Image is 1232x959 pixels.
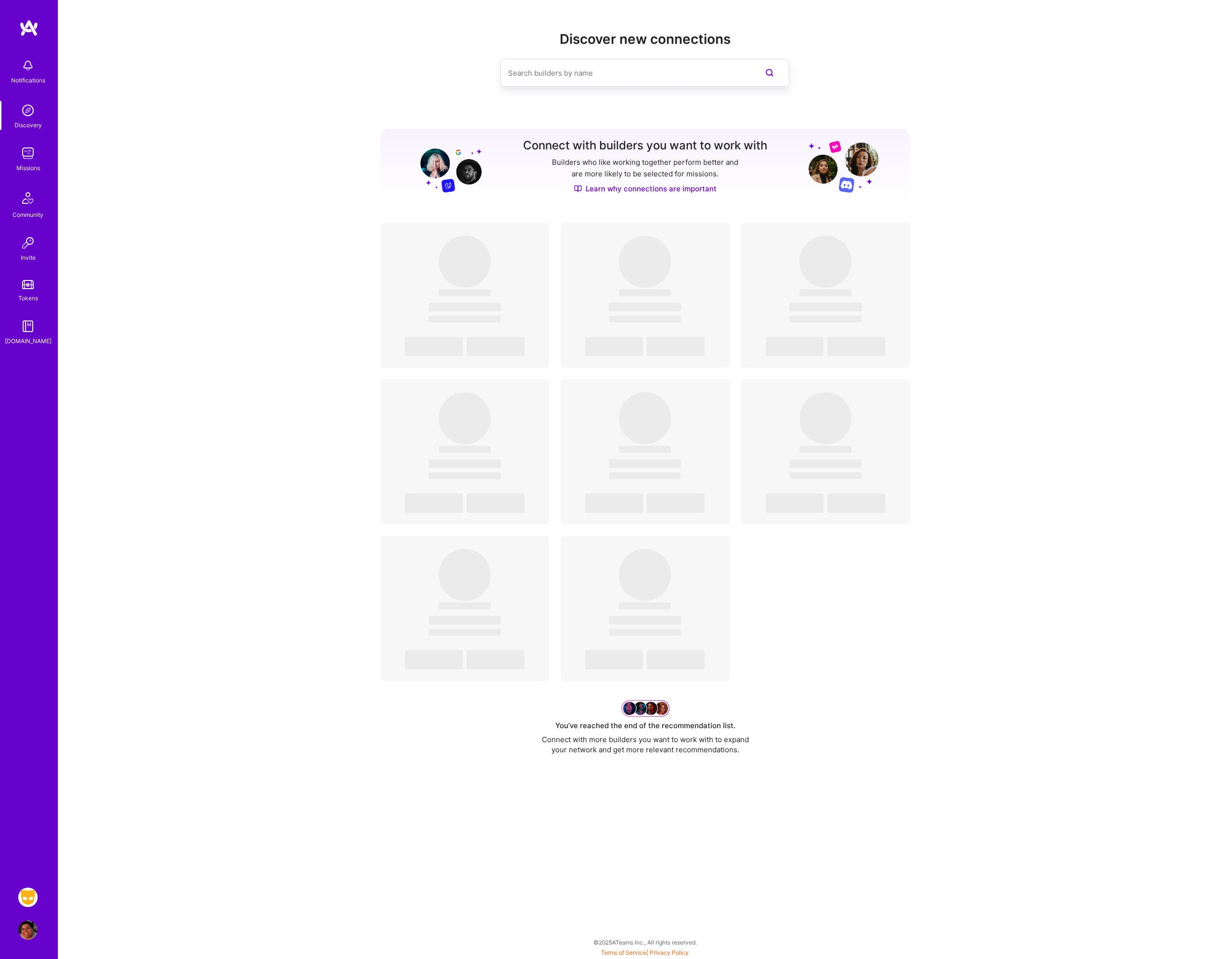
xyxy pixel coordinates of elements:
[16,888,40,907] a: Grindr: Data + FE + CyberSecurity + QA
[799,446,852,453] span: ‌
[609,472,681,479] span: ‌
[764,67,775,79] i: icon SearchPurple
[647,493,705,513] span: ‌
[19,19,39,37] img: logo
[508,61,743,85] input: Search builders by name
[789,472,862,479] span: ‌
[609,629,681,636] span: ‌
[609,316,681,322] span: ‌
[609,303,681,311] span: ‌
[439,392,491,444] span: ‌
[5,336,52,346] div: [DOMAIN_NAME]
[809,140,878,193] img: Grow your network
[799,392,852,444] span: ‌
[429,616,501,625] span: ‌
[380,31,910,47] h2: Discover new connections
[585,493,643,513] span: ‌
[609,616,681,625] span: ‌
[555,720,735,731] div: You’ve reached the end of the recommendation list.
[439,602,491,610] span: ‌
[619,236,671,288] span: ‌
[22,280,34,289] img: tokens
[405,493,463,513] span: ‌
[619,602,671,610] span: ‌
[467,493,524,513] span: ‌
[827,493,885,513] span: ‌
[766,493,824,513] span: ‌
[619,446,671,453] span: ‌
[13,210,43,220] div: Community
[619,549,671,601] span: ‌
[609,459,681,468] span: ‌
[550,157,740,180] p: Builders who like working together perform better and are more likely to be selected for missions.
[18,317,38,336] img: guide book
[16,920,40,940] a: User Avatar
[16,163,40,173] div: Missions
[429,629,501,636] span: ‌
[523,139,767,153] h3: Connect with builders you want to work with
[439,446,491,453] span: ‌
[601,949,689,956] span: |
[18,144,38,163] img: teamwork
[585,337,643,356] span: ‌
[789,459,862,468] span: ‌
[467,650,524,669] span: ‌
[574,184,717,194] a: Learn why connections are important
[621,700,669,716] img: Grow your network
[18,101,38,120] img: discovery
[412,140,482,193] img: Grow your network
[585,650,643,669] span: ‌
[11,75,45,85] div: Notifications
[405,650,463,669] span: ‌
[439,236,491,288] span: ‌
[58,930,1232,954] div: © 2025 ATeams Inc., All rights reserved.
[18,920,38,940] img: User Avatar
[827,337,885,356] span: ‌
[647,650,705,669] span: ‌
[16,186,39,210] img: Community
[619,289,671,296] span: ‌
[18,233,38,253] img: Invite
[766,337,824,356] span: ‌
[439,289,491,296] span: ‌
[429,303,501,311] span: ‌
[405,337,463,356] span: ‌
[799,289,852,296] span: ‌
[467,337,524,356] span: ‌
[18,888,38,907] img: Grindr: Data + FE + CyberSecurity + QA
[650,949,689,956] a: Privacy Policy
[429,472,501,479] span: ‌
[789,303,862,311] span: ‌
[799,236,852,288] span: ‌
[21,253,36,263] div: Invite
[574,185,582,193] img: Discover
[18,56,38,75] img: bell
[601,949,646,956] a: Terms of Service
[619,392,671,444] span: ‌
[535,734,756,755] div: Connect with more builders you want to work with to expand your network and get more relevant rec...
[18,293,38,303] div: Tokens
[429,316,501,322] span: ‌
[439,549,491,601] span: ‌
[14,120,42,130] div: Discovery
[647,337,705,356] span: ‌
[789,316,862,322] span: ‌
[429,459,501,468] span: ‌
